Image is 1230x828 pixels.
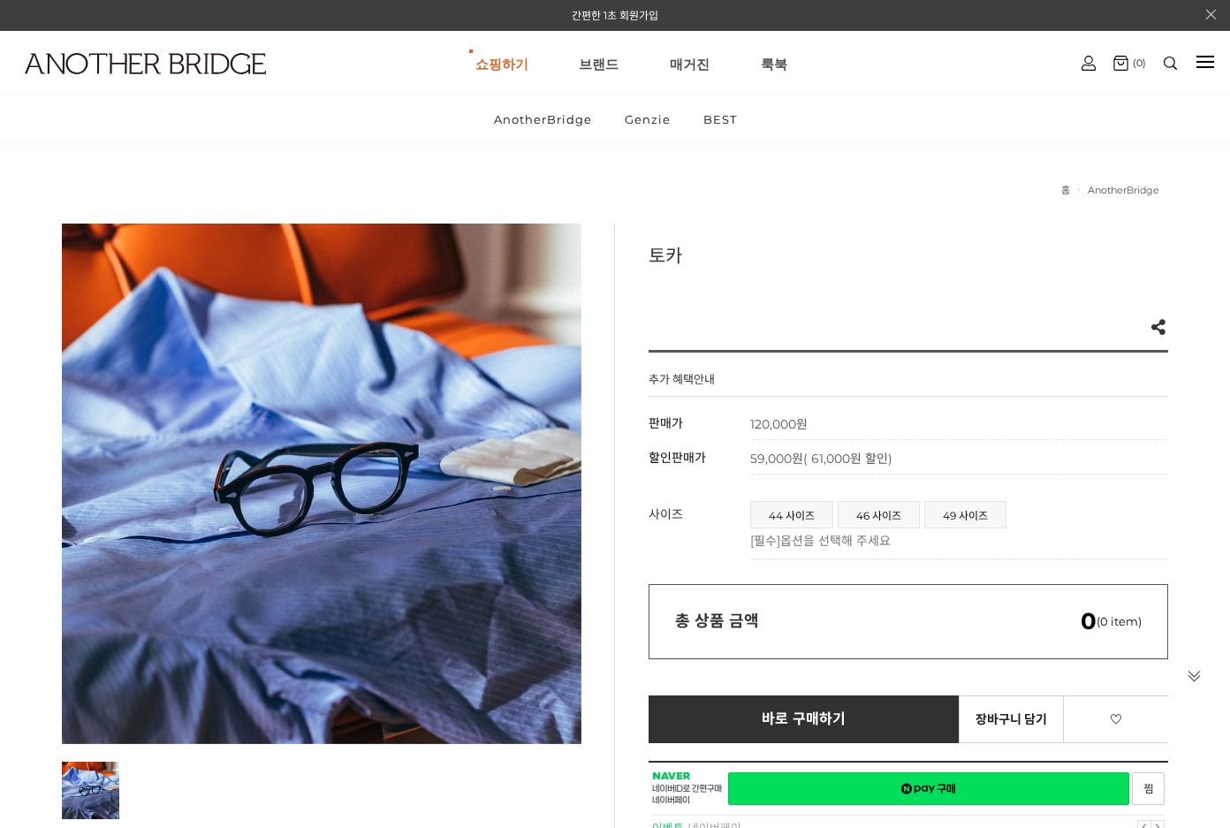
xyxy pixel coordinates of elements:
[1164,57,1177,70] img: search
[761,32,787,95] a: 룩북
[610,96,686,142] a: Genzie
[675,612,759,631] strong: 총 상품 금액
[728,772,1130,805] a: 새창
[959,695,1065,743] a: 장바구니 담기
[572,9,658,22] a: 간편한 1초 회원가입
[924,501,1006,528] li: 49 사이즈
[670,32,710,95] a: 매거진
[1081,614,1142,628] span: (0 item)
[1088,184,1159,196] a: AnotherBridge
[649,241,1169,268] h3: 토카
[750,451,892,467] span: 59,000원
[1113,56,1146,71] a: (0)
[62,224,582,744] img: 7e6ff232aebe35997be30ccedceacef4.jpg
[62,762,119,819] img: 7e6ff232aebe35997be30ccedceacef4.jpg
[649,370,715,396] h4: 추가 혜택안내
[649,492,750,559] th: 사이즈
[750,416,808,432] strong: 120,000원
[25,53,266,74] img: logo
[1128,57,1146,69] span: (0)
[475,32,528,95] a: 쇼핑하기
[750,531,1160,549] p: [필수]
[1082,56,1096,71] img: cart
[688,96,752,142] a: BEST
[1113,56,1128,71] img: cart
[1061,184,1070,196] a: 홈
[751,502,832,528] a: 44 사이즈
[780,533,891,549] span: 옵션을 선택해 주세요
[1132,772,1165,805] a: 새창
[9,53,194,118] a: logo
[762,711,846,727] span: 바로 구매하기
[649,415,683,431] span: 판매가
[803,451,892,467] span: ( 61,000원 할인)
[579,32,619,95] a: 브랜드
[1081,607,1097,635] em: 0
[839,502,919,528] a: 46 사이즈
[649,695,960,743] a: 바로 구매하기
[649,450,706,466] span: 할인판매가
[479,96,607,142] a: AnotherBridge
[838,501,920,528] li: 46 사이즈
[925,502,1006,528] a: 49 사이즈
[750,501,833,528] li: 44 사이즈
